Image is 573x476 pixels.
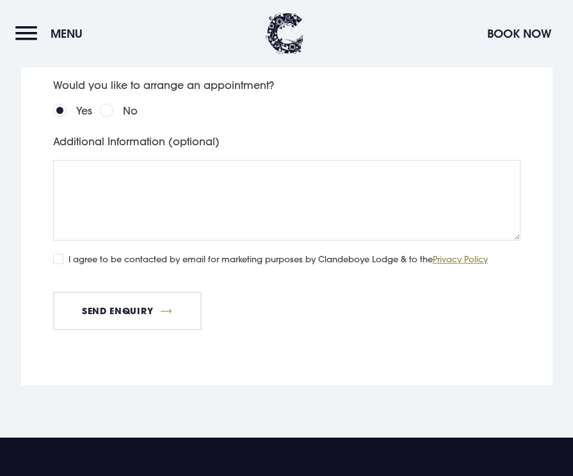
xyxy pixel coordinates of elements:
[123,102,138,120] label: No
[53,132,521,150] label: Additional Information (optional)
[69,252,488,266] label: I agree to be contacted by email for marketing purposes by Clandeboye Lodge & to the
[53,292,202,330] button: Send Enquiry
[76,102,92,120] label: Yes
[433,253,488,264] a: Privacy Policy
[481,20,558,47] button: Book Now
[266,13,304,54] img: Clandeboye Lodge
[15,20,89,47] button: Menu
[53,76,521,94] label: Would you like to arrange an appointment?
[51,26,83,41] span: Menu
